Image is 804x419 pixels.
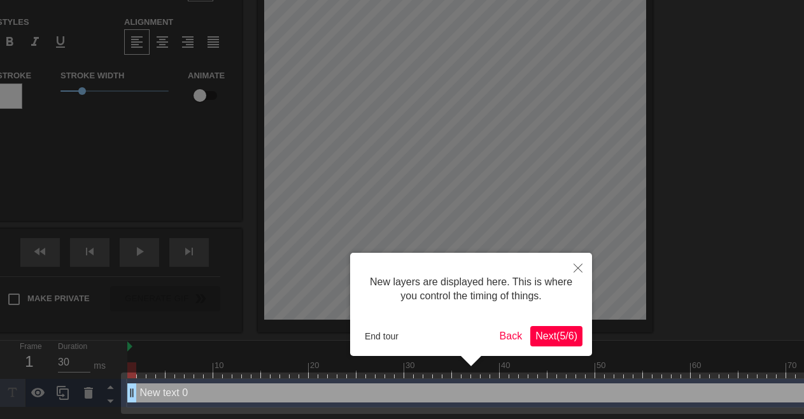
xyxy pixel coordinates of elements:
div: New layers are displayed here. This is where you control the timing of things. [360,262,582,316]
span: Next ( 5 / 6 ) [535,330,577,341]
button: End tour [360,327,404,346]
button: Back [495,326,528,346]
button: Close [564,253,592,282]
button: Next [530,326,582,346]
